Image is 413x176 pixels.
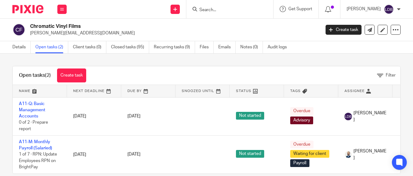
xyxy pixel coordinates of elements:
[290,117,313,124] span: Advisory
[240,41,263,53] a: Notes (0)
[290,107,313,115] span: Overdue
[12,5,43,13] img: Pixie
[384,4,394,14] img: svg%3E
[386,73,396,77] span: Filter
[67,135,121,174] td: [DATE]
[344,151,352,158] img: Mark%20LI%20profiler.png
[353,148,386,161] span: [PERSON_NAME]
[19,121,48,131] span: 0 of 2 · Prepare report
[12,41,31,53] a: Details
[73,41,106,53] a: Client tasks (0)
[30,30,316,36] p: [PERSON_NAME][EMAIL_ADDRESS][DOMAIN_NAME]
[290,89,301,93] span: Tags
[236,112,264,120] span: Not started
[12,23,25,36] img: svg%3E
[45,73,51,78] span: (2)
[290,159,309,167] span: Payroll
[268,41,291,53] a: Audit logs
[67,97,121,135] td: [DATE]
[353,110,386,123] span: [PERSON_NAME]
[57,68,86,82] a: Create task
[200,41,214,53] a: Files
[35,41,68,53] a: Open tasks (2)
[290,141,313,148] span: Overdue
[218,41,236,53] a: Emails
[127,152,140,157] span: [DATE]
[236,150,264,158] span: Not started
[19,140,52,150] a: A11-M: Monthly Payroll (Salaried)
[347,6,381,12] p: [PERSON_NAME]
[19,152,57,169] span: 1 of 7 · RPN: Update Employees RPN on BrightPay
[326,25,362,35] a: Create task
[19,102,45,119] a: A11-Q: Basic Management Accounts
[30,23,259,30] h2: Chromatic Vinyl Films
[182,89,214,93] span: Snoozed Until
[111,41,149,53] a: Closed tasks (95)
[288,7,312,11] span: Get Support
[236,89,251,93] span: Status
[19,72,51,79] h1: Open tasks
[199,7,255,13] input: Search
[127,114,140,118] span: [DATE]
[344,113,352,120] img: svg%3E
[154,41,195,53] a: Recurring tasks (9)
[290,150,329,158] span: Waiting for client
